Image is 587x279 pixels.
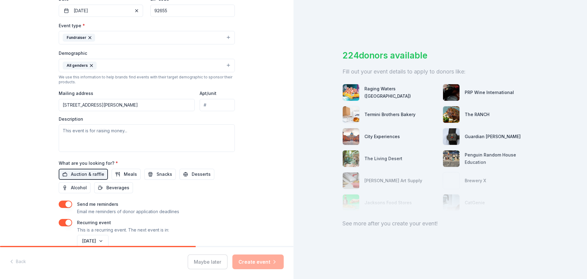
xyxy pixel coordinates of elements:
[63,34,95,42] div: Fundraiser
[465,133,521,140] div: Guardian [PERSON_NAME]
[59,169,108,180] button: Auction & raffle
[59,75,235,85] div: We use this information to help brands find events with their target demographic to sponsor their...
[71,184,87,191] span: Alcohol
[77,208,179,215] p: Email me reminders of donor application deadlines
[364,111,415,118] div: Termini Brothers Bakery
[59,23,85,29] label: Event type
[157,171,172,178] span: Snacks
[179,169,214,180] button: Desserts
[150,5,235,17] input: 12345 (U.S. only)
[443,128,460,145] img: photo for Guardian Angel Device
[77,226,169,234] p: This is a recurring event. The next event is in:
[63,62,97,70] div: All genders
[77,202,118,207] label: Send me reminders
[77,220,111,225] label: Recurring event
[59,59,235,72] button: All genders
[192,171,211,178] span: Desserts
[59,99,195,111] input: Enter a US address
[364,85,438,100] div: Raging Waters ([GEOGRAPHIC_DATA])
[106,184,129,191] span: Beverages
[465,111,489,118] div: The RANCH
[364,133,400,140] div: City Experiences
[342,49,538,62] div: 224 donors available
[59,116,83,122] label: Description
[200,90,216,96] label: Apt/unit
[342,219,538,228] div: See more after you create your event!
[144,169,176,180] button: Snacks
[443,106,460,123] img: photo for The RANCH
[71,171,104,178] span: Auction & raffle
[112,169,141,180] button: Meals
[59,160,118,166] label: What are you looking for?
[59,31,235,44] button: Fundraiser
[443,84,460,101] img: photo for PRP Wine International
[465,89,514,96] div: PRP Wine International
[59,50,87,56] label: Demographic
[124,171,137,178] span: Meals
[59,182,90,193] button: Alcohol
[342,67,538,77] div: Fill out your event details to apply to donors like:
[77,235,109,247] button: [DATE]
[343,128,359,145] img: photo for City Experiences
[343,106,359,123] img: photo for Termini Brothers Bakery
[343,84,359,101] img: photo for Raging Waters (Los Angeles)
[200,99,235,111] input: #
[59,5,143,17] button: [DATE]
[59,90,93,96] label: Mailing address
[94,182,133,193] button: Beverages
